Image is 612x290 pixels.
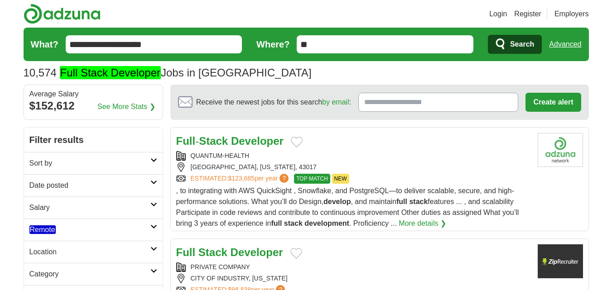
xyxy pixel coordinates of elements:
[29,247,150,257] h2: Location
[191,263,250,271] a: PRIVATE COMPANY
[396,198,407,205] strong: full
[24,152,163,174] a: Sort by
[24,174,163,196] a: Date posted
[97,101,155,112] a: See More Stats ❯
[538,133,583,167] img: Company logo
[538,244,583,278] img: Boston Private Bank & Trust Company logo
[199,135,228,147] strong: Stack
[231,246,283,258] strong: Developer
[176,135,196,147] strong: Full
[29,90,157,98] div: Average Salary
[514,9,541,19] a: Register
[294,174,330,184] span: TOP MATCH
[24,241,163,263] a: Location
[256,38,289,51] label: Where?
[488,35,542,54] button: Search
[24,263,163,285] a: Category
[510,35,534,53] span: Search
[29,98,157,114] div: $152,612
[322,98,349,106] a: by email
[290,248,302,259] button: Add to favorite jobs
[271,219,282,227] strong: full
[176,246,283,258] a: Full Stack Developer
[24,65,57,81] span: 10,574
[231,135,284,147] strong: Developer
[60,66,161,79] em: Full Stack Developer
[31,38,58,51] label: What?
[24,128,163,152] h2: Filter results
[176,135,284,147] a: Full-Stack Developer
[284,219,303,227] strong: stack
[409,198,428,205] strong: stack
[304,219,349,227] strong: development
[176,162,530,172] div: [GEOGRAPHIC_DATA], [US_STATE], 43017
[24,219,163,241] a: Remote
[291,137,303,147] button: Add to favorite jobs
[399,218,446,229] a: More details ❯
[29,158,150,169] h2: Sort by
[24,196,163,219] a: Salary
[279,174,289,183] span: ?
[176,274,530,283] div: CITY OF INDUSTRY, [US_STATE]
[323,198,351,205] strong: develop
[191,174,291,184] a: ESTIMATED:$123,685per year?
[29,225,56,234] em: Remote
[525,93,581,112] button: Create alert
[332,174,349,184] span: NEW
[489,9,507,19] a: Login
[176,246,196,258] strong: Full
[196,97,351,108] span: Receive the newest jobs for this search :
[228,175,254,182] span: $123,685
[24,4,101,24] img: Adzuna logo
[176,187,519,227] span: , to integrating with AWS QuickSight , Snowflake, and PostgreSQL—to deliver scalable, secure, and...
[29,202,150,213] h2: Salary
[554,9,589,19] a: Employers
[29,269,150,280] h2: Category
[29,180,150,191] h2: Date posted
[176,151,530,161] div: QUANTUM-HEALTH
[198,246,227,258] strong: Stack
[24,67,312,79] h1: Jobs in [GEOGRAPHIC_DATA]
[549,35,581,53] a: Advanced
